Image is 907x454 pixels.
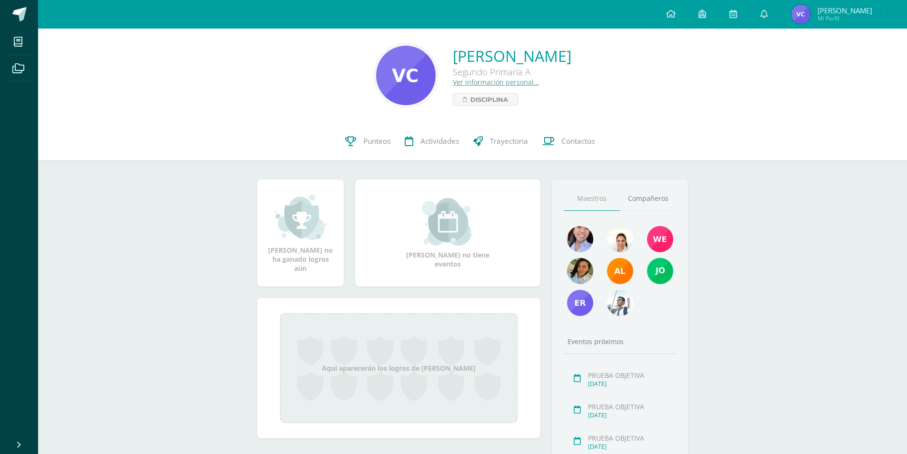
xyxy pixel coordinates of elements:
[275,193,327,241] img: achievement_small.png
[564,187,620,211] a: Maestros
[561,136,595,146] span: Contactos
[470,94,508,105] span: Disciplina
[588,411,673,419] div: [DATE]
[420,136,459,146] span: Actividades
[607,290,633,316] img: 78eb49d08f0508a885c4600f24eedcfd.png
[280,313,518,423] div: Aquí aparecerán los logros de [PERSON_NAME]
[817,6,872,15] span: [PERSON_NAME]
[567,258,593,284] img: b16294842703ba8938c03d5d63ea822f.png
[607,226,633,252] img: 460759890ffa2989b34c7fbce31da318.png
[453,46,571,66] a: [PERSON_NAME]
[453,93,518,106] a: Disciplina
[535,122,602,160] a: Contactos
[398,122,466,160] a: Actividades
[567,226,593,252] img: 004b7dab916a732919bc4526a90f0e0d.png
[267,193,334,273] div: [PERSON_NAME] no ha ganado logros aún
[453,66,571,78] div: Segundo Primaria A
[338,122,398,160] a: Punteos
[564,337,676,346] div: Eventos próximos
[588,371,673,380] div: PRUEBA OBJETIVA
[588,380,673,388] div: [DATE]
[376,46,436,105] img: fd259ef4790d1b72039344efe2a74f4e.png
[647,226,673,252] img: 30361c3a630d5363d42945be5d87c65c.png
[363,136,390,146] span: Punteos
[422,198,474,246] img: event_small.png
[466,122,535,160] a: Trayectoria
[400,198,496,268] div: [PERSON_NAME] no tiene eventos
[620,187,676,211] a: Compañeros
[453,78,539,87] a: Ver información personal...
[817,14,872,22] span: Mi Perfil
[647,258,673,284] img: 80dc55f04c64c27a401bb1e172e25455.png
[791,5,810,24] img: 9f5f6801ac39d12ffcefb97ee954fa8c.png
[588,402,673,411] div: PRUEBA OBJETIVA
[567,290,593,316] img: 3b51858fa93919ca30eb1aad2d2e7161.png
[588,434,673,443] div: PRUEBA OBJETIVA
[588,443,673,451] div: [DATE]
[490,136,528,146] span: Trayectoria
[607,258,633,284] img: d015825c49c7989f71d1fd9a85bb1a15.png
